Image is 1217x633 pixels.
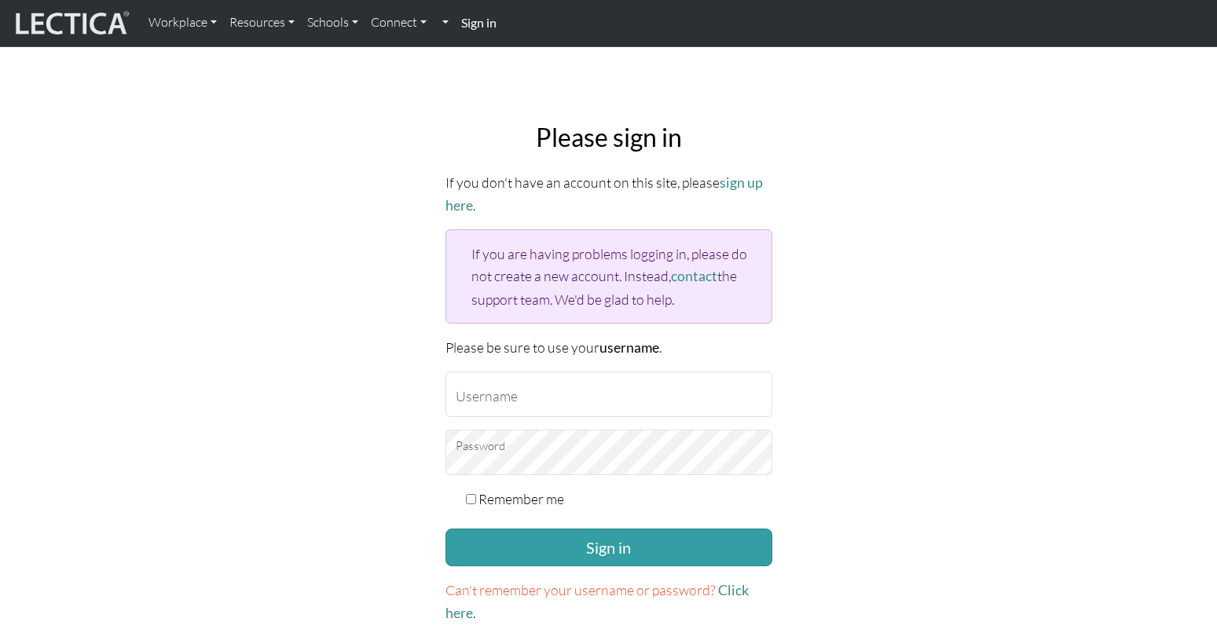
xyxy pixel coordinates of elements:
img: lecticalive [12,9,130,38]
p: . [445,579,772,624]
button: Sign in [445,529,772,566]
label: Remember me [478,488,564,510]
a: Sign in [455,6,503,40]
span: Can't remember your username or password? [445,581,716,598]
strong: Sign in [461,15,497,30]
input: Username [445,371,772,417]
div: If you are having problems logging in, please do not create a new account. Instead, the support t... [445,229,772,323]
a: Schools [301,6,365,39]
h2: Please sign in [445,123,772,152]
a: Resources [223,6,301,39]
a: Connect [365,6,433,39]
a: contact [671,268,717,284]
a: Workplace [142,6,223,39]
p: Please be sure to use your . [445,336,772,359]
p: If you don't have an account on this site, please . [445,171,772,217]
strong: username [599,339,659,356]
